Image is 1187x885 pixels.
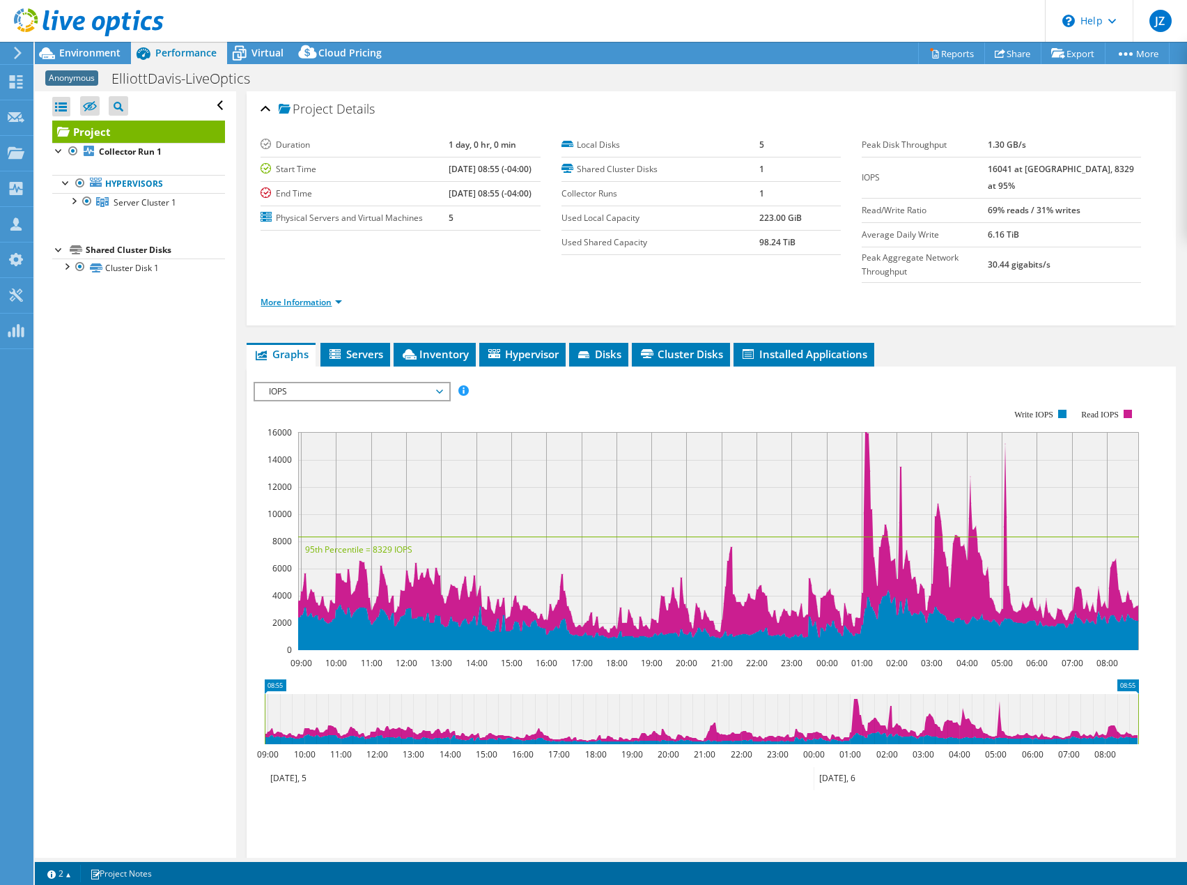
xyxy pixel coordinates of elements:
text: 23:00 [767,748,789,760]
a: Collector Run 1 [52,143,225,161]
span: Disks [576,347,621,361]
text: 15:00 [501,657,522,669]
text: 11:00 [330,748,352,760]
text: 19:00 [641,657,662,669]
span: Graphs [254,347,309,361]
b: 1.30 GB/s [988,139,1026,151]
span: Servers [327,347,383,361]
label: Duration [261,138,448,152]
label: End Time [261,187,448,201]
text: Write IOPS [1015,410,1054,420]
span: Project [279,102,333,116]
text: 22:00 [731,748,752,760]
a: More Information [261,296,342,308]
text: 17:00 [571,657,593,669]
b: 5 [449,212,453,224]
text: 13:00 [403,748,424,760]
span: Inventory [401,347,469,361]
text: 04:00 [956,657,978,669]
text: 21:00 [711,657,733,669]
text: 01:00 [851,657,873,669]
span: Cloud Pricing [318,46,382,59]
b: 1 [759,187,764,199]
label: Used Shared Capacity [561,236,759,249]
a: More [1105,43,1170,64]
span: Server Cluster 1 [114,197,176,208]
label: IOPS [862,171,988,185]
text: 14:00 [466,657,488,669]
text: 09:00 [290,657,312,669]
text: 00:00 [803,748,825,760]
text: 14:00 [440,748,461,760]
text: 12000 [267,481,292,493]
text: 05:00 [991,657,1013,669]
text: 21:00 [694,748,715,760]
span: Anonymous [45,70,98,86]
svg: \n [1062,15,1075,27]
text: 07:00 [1062,657,1083,669]
text: 10:00 [294,748,316,760]
span: Environment [59,46,121,59]
text: 03:00 [913,748,934,760]
text: 12:00 [396,657,417,669]
text: 07:00 [1058,748,1080,760]
a: Cluster Disk 1 [52,259,225,277]
text: 12:00 [366,748,388,760]
b: 30.44 gigabits/s [988,259,1050,270]
label: Physical Servers and Virtual Machines [261,211,448,225]
b: [DATE] 08:55 (-04:00) [449,163,532,175]
span: JZ [1149,10,1172,32]
text: 2000 [272,617,292,629]
div: Shared Cluster Disks [86,242,225,259]
text: 02:00 [876,748,898,760]
text: 0 [287,644,292,656]
b: [DATE] 08:55 (-04:00) [449,187,532,199]
text: 13:00 [430,657,452,669]
text: 18:00 [606,657,628,669]
b: Collector Run 1 [99,146,162,157]
text: 06:00 [1026,657,1048,669]
span: Cluster Disks [639,347,723,361]
b: 16041 at [GEOGRAPHIC_DATA], 8329 at 95% [988,163,1134,192]
text: 09:00 [257,748,279,760]
text: 16000 [267,426,292,438]
text: 03:00 [921,657,942,669]
a: Project [52,121,225,143]
text: 00:00 [816,657,838,669]
text: 6000 [272,562,292,574]
text: 06:00 [1022,748,1044,760]
text: 08:00 [1094,748,1116,760]
label: Used Local Capacity [561,211,759,225]
text: 4000 [272,590,292,601]
a: Server Cluster 1 [52,193,225,211]
text: 95th Percentile = 8329 IOPS [305,544,412,555]
text: 17:00 [548,748,570,760]
label: Shared Cluster Disks [561,162,759,176]
b: 1 day, 0 hr, 0 min [449,139,516,151]
text: 01:00 [839,748,861,760]
span: Details [336,100,375,117]
text: 16:00 [536,657,557,669]
text: 20:00 [658,748,679,760]
label: Start Time [261,162,448,176]
a: Share [984,43,1041,64]
span: Performance [155,46,217,59]
b: 69% reads / 31% writes [988,204,1080,216]
b: 223.00 GiB [759,212,802,224]
a: Reports [918,43,985,64]
text: 20:00 [676,657,697,669]
text: 22:00 [746,657,768,669]
h1: ElliottDavis-LiveOptics [105,71,272,86]
label: Average Daily Write [862,228,988,242]
text: 14000 [267,454,292,465]
text: 11:00 [361,657,382,669]
text: 16:00 [512,748,534,760]
text: 15:00 [476,748,497,760]
span: IOPS [262,383,441,400]
text: 8000 [272,535,292,547]
label: Peak Disk Throughput [862,138,988,152]
text: 04:00 [949,748,970,760]
a: Export [1041,43,1105,64]
b: 98.24 TiB [759,236,796,248]
text: 19:00 [621,748,643,760]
